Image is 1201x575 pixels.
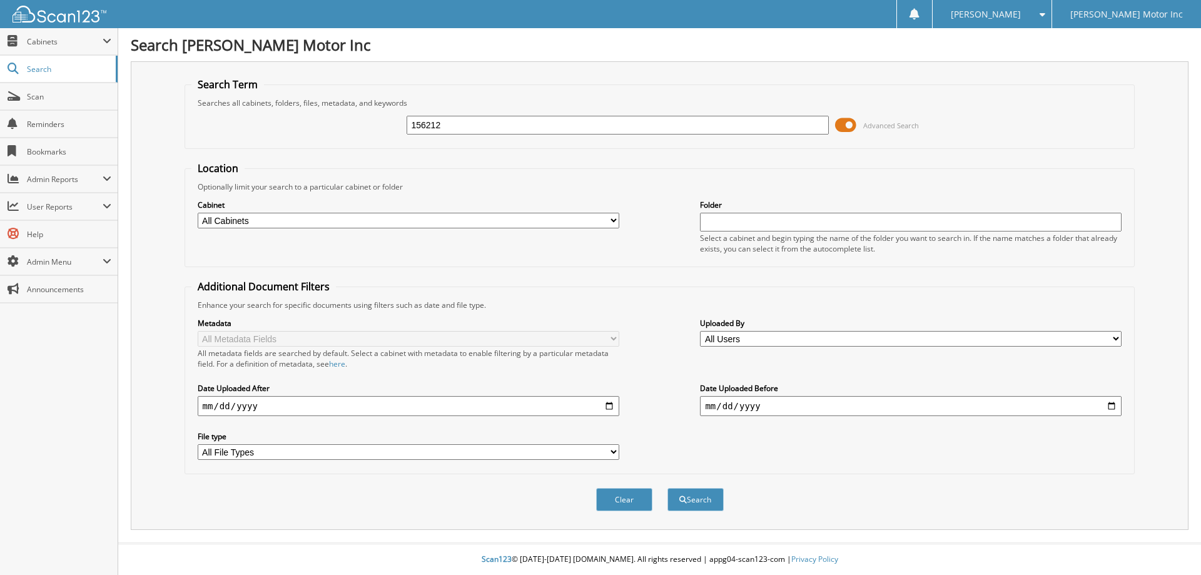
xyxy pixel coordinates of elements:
label: Uploaded By [700,318,1122,328]
span: Reminders [27,119,111,130]
label: Metadata [198,318,619,328]
span: [PERSON_NAME] Motor Inc [1070,11,1183,18]
label: File type [198,431,619,442]
div: All metadata fields are searched by default. Select a cabinet with metadata to enable filtering b... [198,348,619,369]
span: Bookmarks [27,146,111,157]
span: Scan123 [482,554,512,564]
span: Cabinets [27,36,103,47]
div: Enhance your search for specific documents using filters such as date and file type. [191,300,1128,310]
span: Announcements [27,284,111,295]
legend: Location [191,161,245,175]
div: Searches all cabinets, folders, files, metadata, and keywords [191,98,1128,108]
label: Date Uploaded Before [700,383,1122,394]
a: here [329,359,345,369]
img: scan123-logo-white.svg [13,6,106,23]
iframe: Chat Widget [1138,515,1201,575]
input: start [198,396,619,416]
button: Clear [596,488,652,511]
div: © [DATE]-[DATE] [DOMAIN_NAME]. All rights reserved | appg04-scan123-com | [118,544,1201,575]
span: [PERSON_NAME] [951,11,1021,18]
span: Scan [27,91,111,102]
div: Optionally limit your search to a particular cabinet or folder [191,181,1128,192]
span: Admin Reports [27,174,103,185]
div: Select a cabinet and begin typing the name of the folder you want to search in. If the name match... [700,233,1122,254]
label: Cabinet [198,200,619,210]
input: end [700,396,1122,416]
span: Help [27,229,111,240]
span: Admin Menu [27,257,103,267]
span: Advanced Search [863,121,919,130]
span: User Reports [27,201,103,212]
legend: Search Term [191,78,264,91]
a: Privacy Policy [791,554,838,564]
h1: Search [PERSON_NAME] Motor Inc [131,34,1188,55]
span: Search [27,64,109,74]
button: Search [667,488,724,511]
label: Folder [700,200,1122,210]
label: Date Uploaded After [198,383,619,394]
legend: Additional Document Filters [191,280,336,293]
